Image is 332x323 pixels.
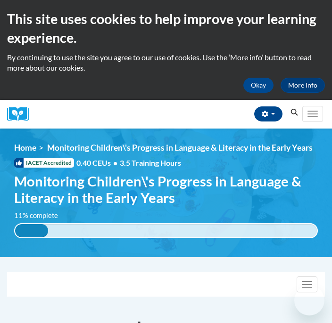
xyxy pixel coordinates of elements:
span: Monitoring Children\'s Progress in Language & Literacy in the Early Years [14,173,318,206]
a: Home [14,143,36,153]
div: Main menu [301,100,325,129]
span: • [113,158,117,167]
iframe: Button to launch messaging window [294,285,324,315]
a: Cox Campus [7,107,35,121]
button: Okay [243,78,274,93]
span: 3.5 Training Hours [120,158,181,167]
span: Monitoring Children\'s Progress in Language & Literacy in the Early Years [47,143,313,153]
span: 0.40 CEUs [76,158,120,168]
label: 11% complete [14,210,68,221]
button: Account Settings [254,106,282,121]
button: Search [287,107,301,118]
h2: This site uses cookies to help improve your learning experience. [7,9,325,48]
p: By continuing to use the site you agree to our use of cookies. Use the ‘More info’ button to read... [7,52,325,73]
span: IACET Accredited [14,158,74,168]
div: 11% complete [15,224,48,237]
img: Logo brand [7,107,35,121]
a: More Info [281,78,325,93]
